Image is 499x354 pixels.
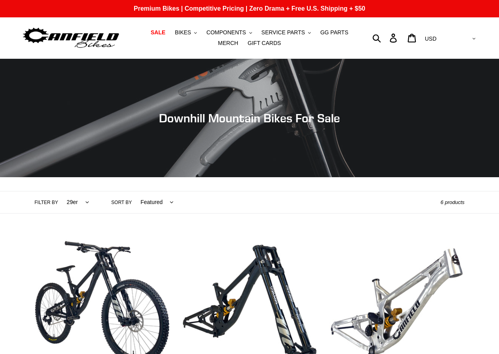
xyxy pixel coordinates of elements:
[262,29,305,36] span: SERVICE PARTS
[171,27,201,38] button: BIKES
[320,29,348,36] span: GG PARTS
[147,27,169,38] a: SALE
[218,40,238,47] span: MERCH
[159,111,340,125] span: Downhill Mountain Bikes For Sale
[244,38,285,49] a: GIFT CARDS
[206,29,246,36] span: COMPONENTS
[175,29,191,36] span: BIKES
[111,199,132,206] label: Sort by
[441,199,465,205] span: 6 products
[151,29,165,36] span: SALE
[214,38,242,49] a: MERCH
[248,40,281,47] span: GIFT CARDS
[22,26,120,51] img: Canfield Bikes
[258,27,315,38] button: SERVICE PARTS
[316,27,352,38] a: GG PARTS
[35,199,58,206] label: Filter by
[202,27,256,38] button: COMPONENTS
